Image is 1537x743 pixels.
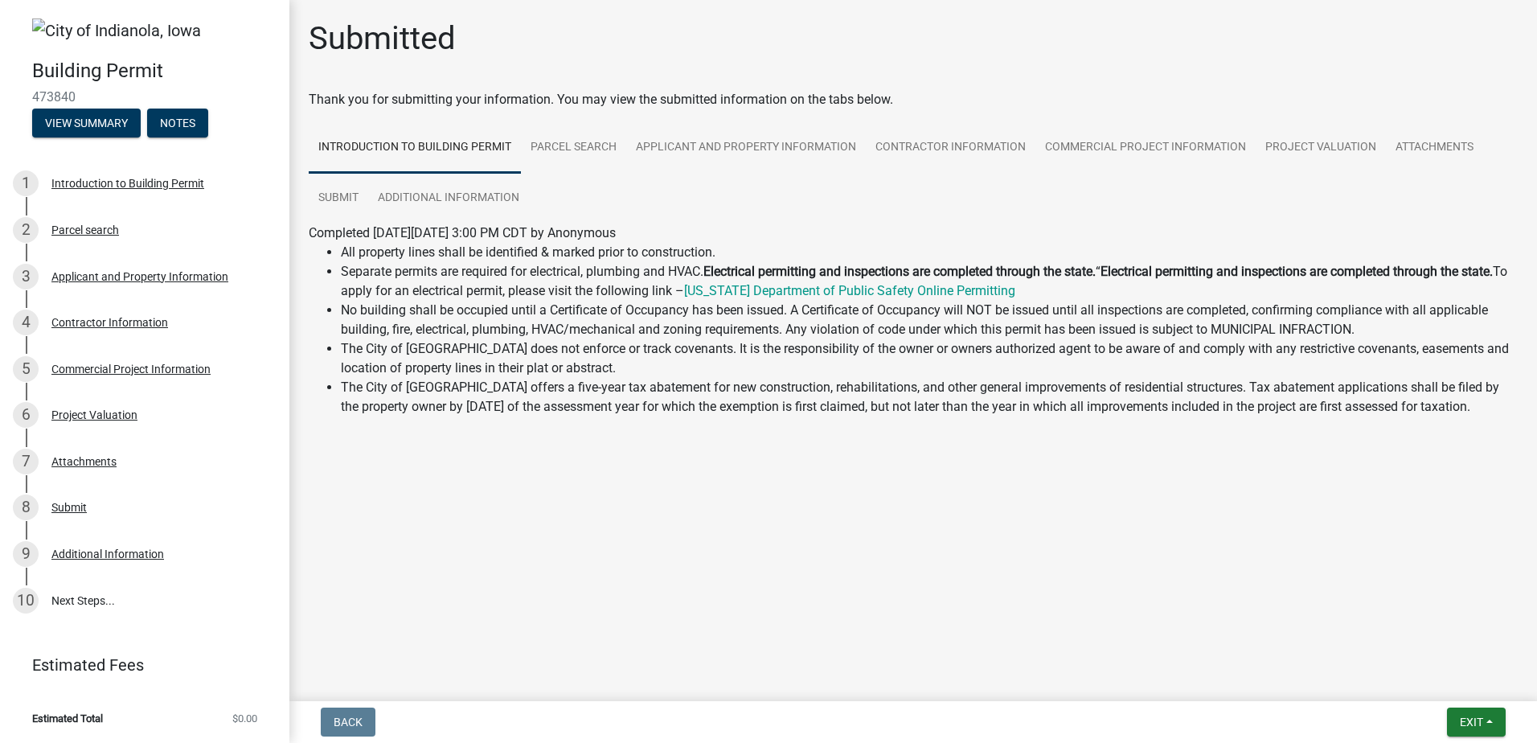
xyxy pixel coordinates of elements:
[51,178,204,189] div: Introduction to Building Permit
[521,122,626,174] a: Parcel search
[13,217,39,243] div: 2
[32,60,277,83] h4: Building Permit
[13,649,264,681] a: Estimated Fees
[51,271,228,282] div: Applicant and Property Information
[1460,716,1483,729] span: Exit
[309,225,616,240] span: Completed [DATE][DATE] 3:00 PM CDT by Anonymous
[341,339,1518,378] li: The City of [GEOGRAPHIC_DATA] does not enforce or track covenants. It is the responsibility of th...
[13,356,39,382] div: 5
[309,19,456,58] h1: Submitted
[309,90,1518,109] div: Thank you for submitting your information. You may view the submitted information on the tabs below.
[32,117,141,130] wm-modal-confirm: Summary
[13,495,39,520] div: 8
[32,89,257,105] span: 473840
[334,716,363,729] span: Back
[341,378,1518,417] li: The City of [GEOGRAPHIC_DATA] offers a five-year tax abatement for new construction, rehabilitati...
[1386,122,1483,174] a: Attachments
[321,708,375,737] button: Back
[32,18,201,43] img: City of Indianola, Iowa
[684,283,1015,298] a: [US_STATE] Department of Public Safety Online Permitting
[51,363,211,375] div: Commercial Project Information
[309,173,368,224] a: Submit
[13,402,39,428] div: 6
[341,243,1518,262] li: All property lines shall be identified & marked prior to construction.
[51,502,87,513] div: Submit
[13,264,39,289] div: 3
[232,713,257,724] span: $0.00
[13,170,39,196] div: 1
[51,456,117,467] div: Attachments
[1256,122,1386,174] a: Project Valuation
[51,317,168,328] div: Contractor Information
[13,541,39,567] div: 9
[1100,264,1493,279] strong: Electrical permitting and inspections are completed through the state.
[147,117,208,130] wm-modal-confirm: Notes
[147,109,208,138] button: Notes
[13,588,39,614] div: 10
[626,122,866,174] a: Applicant and Property Information
[1447,708,1506,737] button: Exit
[51,409,137,421] div: Project Valuation
[13,449,39,474] div: 7
[32,109,141,138] button: View Summary
[1035,122,1256,174] a: Commercial Project Information
[32,713,103,724] span: Estimated Total
[51,548,164,560] div: Additional Information
[866,122,1035,174] a: Contractor Information
[13,310,39,335] div: 4
[51,224,119,236] div: Parcel search
[368,173,529,224] a: Additional Information
[309,122,521,174] a: Introduction to Building Permit
[341,301,1518,339] li: No building shall be occupied until a Certificate of Occupancy has been issued. A Certificate of ...
[341,262,1518,301] li: Separate permits are required for electrical, plumbing and HVAC. “ To apply for an electrical per...
[703,264,1096,279] strong: Electrical permitting and inspections are completed through the state.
